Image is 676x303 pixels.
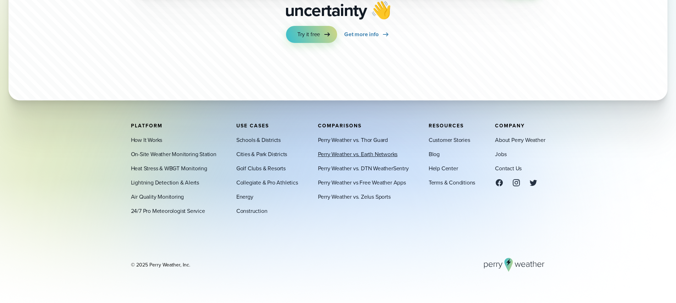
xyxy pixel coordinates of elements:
span: Company [495,122,525,129]
a: Contact Us [495,164,522,172]
a: 24/7 Pro Meteorologist Service [131,206,205,215]
span: Comparisons [318,122,362,129]
a: Try it free [286,26,337,43]
span: Platform [131,122,163,129]
a: Perry Weather vs. Thor Guard [318,136,388,144]
span: Use Cases [236,122,269,129]
a: On-Site Weather Monitoring Station [131,150,216,158]
a: Schools & Districts [236,136,281,144]
a: Perry Weather vs. Earth Networks [318,150,398,158]
span: Get more info [344,30,378,39]
a: How It Works [131,136,163,144]
a: Energy [236,192,253,201]
a: Terms & Conditions [429,178,475,187]
a: Golf Clubs & Resorts [236,164,286,172]
a: Air Quality Monitoring [131,192,184,201]
a: Get more info [344,26,390,43]
a: Perry Weather vs Free Weather Apps [318,178,406,187]
span: Resources [429,122,464,129]
a: Customer Stories [429,136,470,144]
a: Construction [236,206,268,215]
a: Lightning Detection & Alerts [131,178,199,187]
a: Collegiate & Pro Athletics [236,178,298,187]
a: Perry Weather vs. Zelus Sports [318,192,391,201]
span: Try it free [297,30,320,39]
div: © 2025 Perry Weather, Inc. [131,261,190,268]
a: Jobs [495,150,506,158]
a: About Perry Weather [495,136,545,144]
a: Perry Weather vs. DTN WeatherSentry [318,164,409,172]
a: Heat Stress & WBGT Monitoring [131,164,207,172]
a: Blog [429,150,440,158]
a: Cities & Park Districts [236,150,287,158]
a: Help Center [429,164,458,172]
